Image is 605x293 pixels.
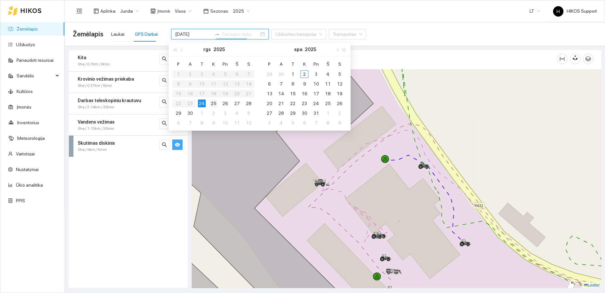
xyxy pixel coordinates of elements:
[162,78,167,84] span: search
[334,108,345,118] td: 2025-11-02
[336,119,343,127] div: 9
[275,79,287,89] td: 2025-10-07
[530,6,540,16] span: LT
[287,89,299,99] td: 2025-10-15
[210,109,217,117] div: 2
[289,119,297,127] div: 5
[275,108,287,118] td: 2025-10-28
[162,99,167,105] span: search
[231,59,243,69] th: Š
[299,118,310,128] td: 2025-11-06
[210,100,217,107] div: 25
[289,100,297,107] div: 22
[310,108,322,118] td: 2025-10-31
[264,108,275,118] td: 2025-10-27
[245,119,252,127] div: 12
[584,283,599,287] a: Leaflet
[76,8,82,14] span: menu-fold
[203,8,209,14] span: calendar
[233,100,241,107] div: 27
[553,8,597,14] span: HIKOS Support
[120,6,139,16] span: Junda
[265,109,273,117] div: 27
[287,108,299,118] td: 2025-10-29
[231,108,243,118] td: 2025-10-04
[162,142,167,148] span: search
[69,114,188,136] div: Vandens vežimas0ha / 1.13km / 20minsearcheye
[219,59,231,69] th: Pn
[289,109,297,117] div: 29
[159,140,170,150] button: search
[289,80,297,88] div: 8
[324,100,332,107] div: 25
[208,118,219,128] td: 2025-10-09
[336,80,343,88] div: 12
[264,79,275,89] td: 2025-10-06
[275,69,287,79] td: 2025-09-30
[299,59,310,69] th: K
[17,104,32,110] a: Įmonės
[17,26,38,32] a: Žemėlapis
[277,100,285,107] div: 21
[243,99,254,108] td: 2025-09-28
[198,109,206,117] div: 1
[312,70,320,78] div: 3
[277,119,285,127] div: 4
[275,99,287,108] td: 2025-10-21
[233,109,241,117] div: 4
[172,140,183,150] button: eye
[196,59,208,69] th: T
[287,99,299,108] td: 2025-10-22
[203,43,211,56] button: rgs
[289,70,297,78] div: 1
[233,119,241,127] div: 11
[184,59,196,69] th: A
[208,108,219,118] td: 2025-10-02
[301,100,308,107] div: 23
[78,55,86,60] strong: Kita
[16,167,39,172] a: Nustatymai
[322,79,334,89] td: 2025-10-11
[322,89,334,99] td: 2025-10-18
[173,59,184,69] th: P
[159,54,170,64] button: search
[294,43,302,56] button: spa
[301,70,308,78] div: 2
[322,99,334,108] td: 2025-10-25
[150,8,156,14] span: shop
[334,59,345,69] th: S
[324,90,332,98] div: 18
[213,43,225,56] button: 2025
[277,80,285,88] div: 7
[299,69,310,79] td: 2025-10-02
[17,89,33,94] a: Kultūros
[16,182,43,188] a: Ūkio analitika
[94,8,99,14] span: layout
[78,119,115,125] strong: Vandens vežimas
[175,142,180,148] span: eye
[184,108,196,118] td: 2025-09-30
[173,118,184,128] td: 2025-10-06
[264,118,275,128] td: 2025-11-03
[221,109,229,117] div: 3
[73,29,103,39] span: Žemėlapis
[301,109,308,117] div: 30
[159,97,170,107] button: search
[265,90,273,98] div: 13
[336,70,343,78] div: 5
[175,6,192,16] span: Visos
[277,90,285,98] div: 14
[336,90,343,98] div: 19
[174,109,182,117] div: 29
[289,90,297,98] div: 15
[336,109,343,117] div: 2
[17,58,54,63] a: Panaudoti resursai
[557,6,560,17] span: H
[78,140,115,146] strong: Skutimas diskinis
[287,59,299,69] th: T
[334,69,345,79] td: 2025-10-05
[73,5,86,18] button: menu-fold
[69,93,188,114] div: Darbas teleskopiniu krautuvu0ha / 2.14km / 39minsearcheye
[184,118,196,128] td: 2025-10-07
[78,126,114,132] span: 0ha / 1.13km / 20min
